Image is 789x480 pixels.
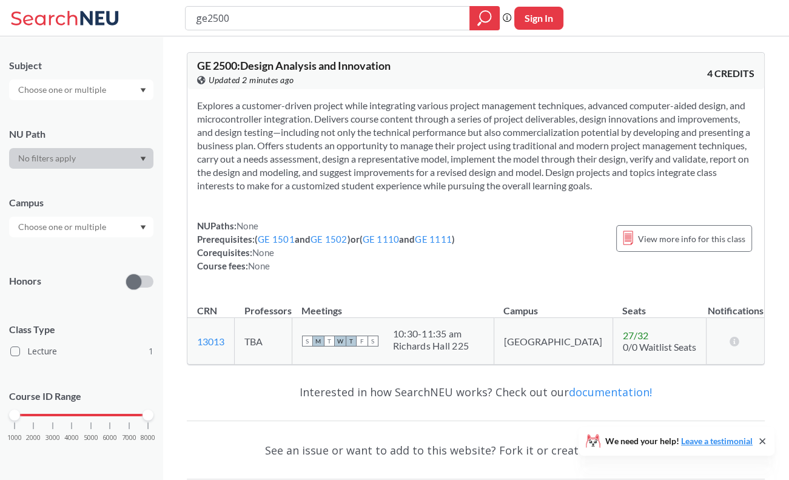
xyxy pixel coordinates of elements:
[9,127,153,141] div: NU Path
[368,336,378,346] span: S
[197,304,217,317] div: CRN
[514,7,563,30] button: Sign In
[346,336,357,346] span: T
[102,434,117,441] span: 6000
[313,336,324,346] span: M
[9,59,153,72] div: Subject
[613,292,707,318] th: Seats
[248,260,270,271] span: None
[324,336,335,346] span: T
[494,318,613,365] td: [GEOGRAPHIC_DATA]
[9,274,41,288] p: Honors
[9,196,153,209] div: Campus
[7,434,22,441] span: 1000
[707,67,754,80] span: 4 CREDITS
[140,225,146,230] svg: Dropdown arrow
[235,318,292,365] td: TBA
[707,292,764,318] th: Notifications
[140,88,146,93] svg: Dropdown arrow
[197,219,455,272] div: NUPaths: Prerequisites: ( and ) or ( and ) Corequisites: Course fees:
[258,234,295,245] a: GE 1501
[623,330,648,341] span: 27 / 32
[195,8,461,29] input: Class, professor, course number, "phrase"
[235,292,292,318] th: Professors
[605,437,753,445] span: We need your help!
[393,340,469,352] div: Richards Hall 225
[393,328,469,340] div: 10:30 - 11:35 am
[494,292,613,318] th: Campus
[10,343,153,359] label: Lecture
[140,157,146,161] svg: Dropdown arrow
[9,79,153,100] div: Dropdown arrow
[9,323,153,336] span: Class Type
[292,292,494,318] th: Meetings
[45,434,60,441] span: 3000
[187,433,765,468] div: See an issue or want to add to this website? Fork it or create an issue on .
[187,374,765,410] div: Interested in how SearchNEU works? Check out our
[638,231,745,246] span: View more info for this class
[477,10,492,27] svg: magnifying glass
[681,436,753,446] a: Leave a testimonial
[197,336,224,347] a: 13013
[9,390,153,404] p: Course ID Range
[363,234,400,245] a: GE 1110
[623,341,696,353] span: 0/0 Waitlist Seats
[64,434,79,441] span: 4000
[415,234,452,245] a: GE 1111
[569,385,652,399] a: documentation!
[197,99,754,192] section: Explores a customer-driven project while integrating various project management techniques, advan...
[9,217,153,237] div: Dropdown arrow
[237,220,258,231] span: None
[12,220,114,234] input: Choose one or multiple
[122,434,136,441] span: 7000
[209,73,294,87] span: Updated 2 minutes ago
[357,336,368,346] span: F
[197,59,391,72] span: GE 2500 : Design Analysis and Innovation
[469,6,500,30] div: magnifying glass
[9,148,153,169] div: Dropdown arrow
[12,83,114,97] input: Choose one or multiple
[311,234,347,245] a: GE 1502
[252,247,274,258] span: None
[84,434,98,441] span: 5000
[26,434,41,441] span: 2000
[335,336,346,346] span: W
[141,434,155,441] span: 8000
[302,336,313,346] span: S
[149,345,153,358] span: 1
